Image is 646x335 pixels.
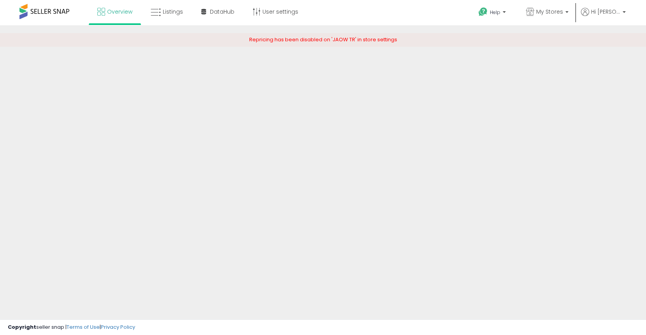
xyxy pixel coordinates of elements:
[478,7,488,17] i: Get Help
[249,36,397,43] span: Repricing has been disabled on 'JAOW TR' in store settings
[67,323,100,331] a: Terms of Use
[107,8,132,16] span: Overview
[163,8,183,16] span: Listings
[8,324,135,331] div: seller snap | |
[591,8,620,16] span: Hi [PERSON_NAME]
[472,1,514,25] a: Help
[490,9,500,16] span: Help
[536,8,563,16] span: My Stores
[101,323,135,331] a: Privacy Policy
[210,8,234,16] span: DataHub
[581,8,626,25] a: Hi [PERSON_NAME]
[8,323,36,331] strong: Copyright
